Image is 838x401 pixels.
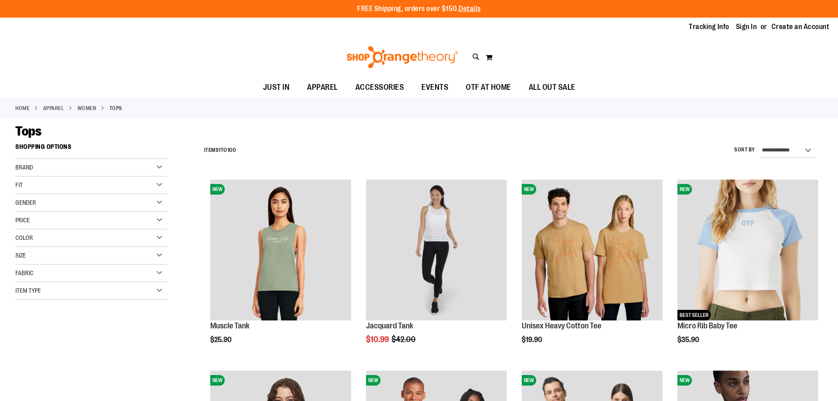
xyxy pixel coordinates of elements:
[677,180,818,322] a: Micro Rib Baby TeeNEWBEST SELLER
[15,252,26,259] span: Size
[673,175,823,366] div: product
[110,104,122,112] strong: Tops
[345,46,459,68] img: Shop Orangetheory
[15,124,41,139] span: Tops
[466,77,511,97] span: OTF AT HOME
[677,310,711,320] span: BEST SELLER
[307,77,338,97] span: APPAREL
[529,77,575,97] span: ALL OUT SALE
[677,336,700,344] span: $35.90
[210,180,351,322] a: Muscle TankNEW
[210,336,233,344] span: $25.90
[522,180,662,322] a: Unisex Heavy Cotton TeeNEW
[772,22,830,32] a: Create an Account
[459,5,481,13] a: Details
[366,180,507,320] img: Front view of Jacquard Tank
[210,184,225,195] span: NEW
[522,336,543,344] span: $19.90
[522,184,536,195] span: NEW
[677,321,737,330] a: Micro Rib Baby Tee
[366,375,381,386] span: NEW
[677,375,692,386] span: NEW
[421,77,448,97] span: EVENTS
[366,321,413,330] a: Jacquard Tank
[736,22,757,32] a: Sign In
[15,164,33,171] span: Brand
[15,139,168,159] strong: Shopping Options
[366,335,390,344] span: $10.99
[734,146,755,154] label: Sort By
[210,375,225,386] span: NEW
[15,181,23,188] span: Fit
[210,180,351,320] img: Muscle Tank
[227,147,236,153] span: 100
[522,375,536,386] span: NEW
[15,199,36,206] span: Gender
[77,104,96,112] a: WOMEN
[677,180,818,320] img: Micro Rib Baby Tee
[357,4,481,14] p: FREE Shipping, orders over $150.
[392,335,417,344] span: $42.00
[15,234,33,241] span: Color
[15,217,30,224] span: Price
[517,175,667,366] div: product
[210,321,249,330] a: Muscle Tank
[366,180,507,322] a: Front view of Jacquard Tank
[263,77,290,97] span: JUST IN
[355,77,404,97] span: ACCESSORIES
[362,175,511,366] div: product
[522,321,601,330] a: Unisex Heavy Cotton Tee
[204,143,236,157] h2: Items to
[522,180,662,320] img: Unisex Heavy Cotton Tee
[15,269,33,276] span: Fabric
[43,104,64,112] a: APPAREL
[15,287,41,294] span: Item Type
[15,104,29,112] a: Home
[219,147,221,153] span: 1
[689,22,729,32] a: Tracking Info
[206,175,355,366] div: product
[677,184,692,195] span: NEW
